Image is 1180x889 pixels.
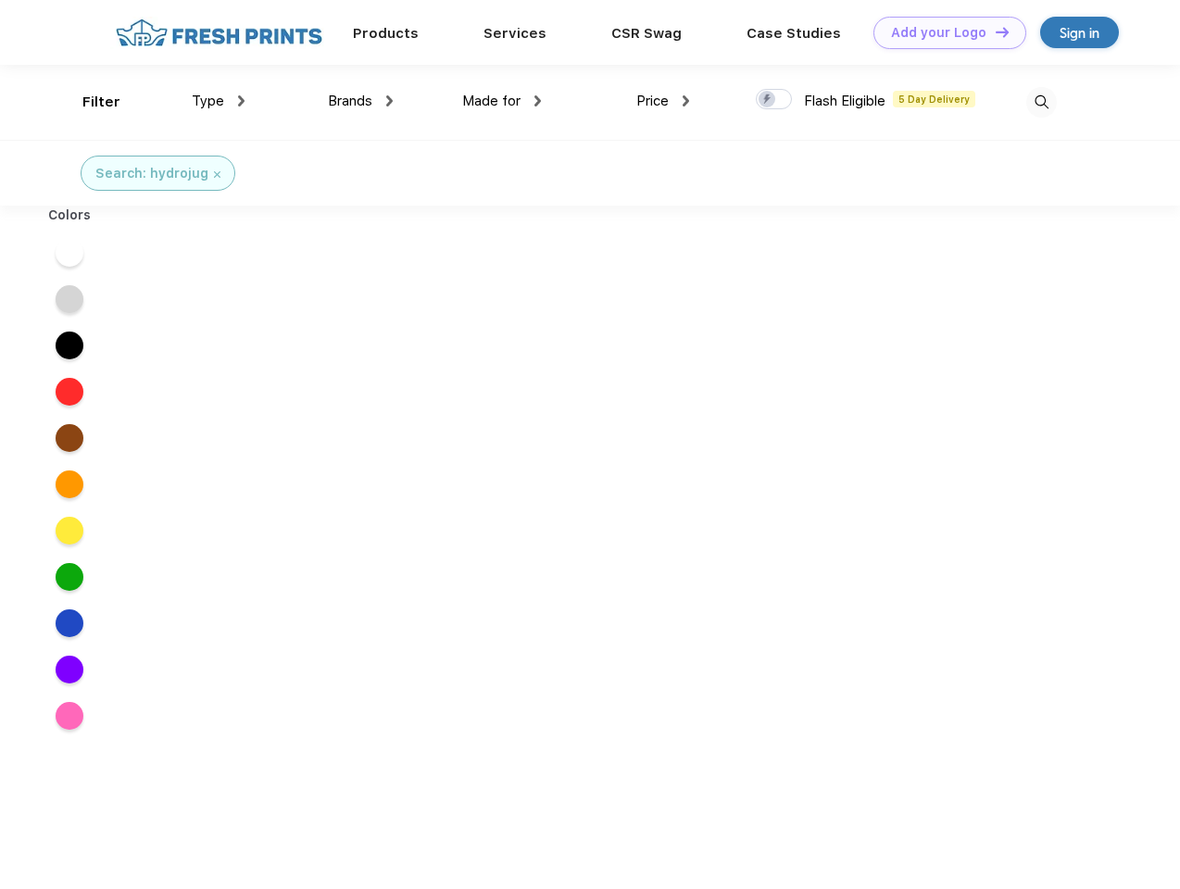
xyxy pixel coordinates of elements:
[1026,87,1057,118] img: desktop_search.svg
[891,25,986,41] div: Add your Logo
[893,91,975,107] span: 5 Day Delivery
[534,95,541,106] img: dropdown.png
[636,93,669,109] span: Price
[353,25,419,42] a: Products
[34,206,106,225] div: Colors
[804,93,885,109] span: Flash Eligible
[683,95,689,106] img: dropdown.png
[328,93,372,109] span: Brands
[238,95,245,106] img: dropdown.png
[214,171,220,178] img: filter_cancel.svg
[110,17,328,49] img: fo%20logo%202.webp
[1060,22,1099,44] div: Sign in
[95,164,208,183] div: Search: hydrojug
[82,92,120,113] div: Filter
[386,95,393,106] img: dropdown.png
[192,93,224,109] span: Type
[462,93,521,109] span: Made for
[996,27,1009,37] img: DT
[1040,17,1119,48] a: Sign in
